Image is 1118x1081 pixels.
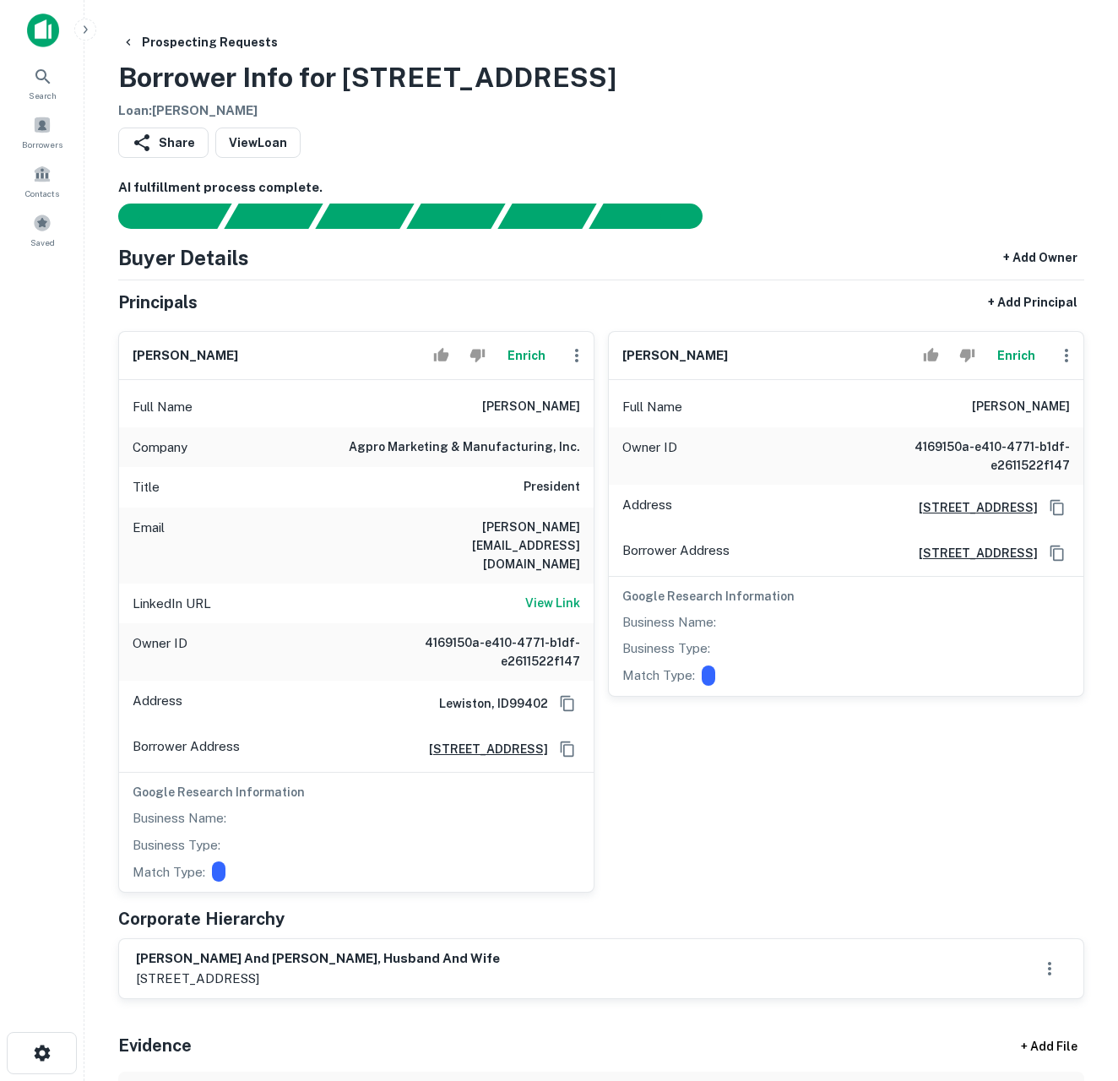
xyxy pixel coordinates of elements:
a: [STREET_ADDRESS] [905,544,1038,562]
span: Saved [30,236,55,249]
button: Share [118,128,209,158]
p: Owner ID [133,633,187,671]
h6: [PERSON_NAME][EMAIL_ADDRESS][DOMAIN_NAME] [377,518,580,573]
p: [STREET_ADDRESS] [136,969,500,989]
a: Saved [5,207,79,253]
p: Business Name: [622,612,716,633]
p: Match Type: [622,665,695,686]
h6: [PERSON_NAME] and [PERSON_NAME], husband and wife [136,949,500,969]
a: Search [5,60,79,106]
h6: [PERSON_NAME] [622,346,728,366]
p: Address [133,691,182,716]
p: Match Type: [133,862,205,883]
p: Owner ID [622,437,677,475]
button: Enrich [499,339,553,372]
a: [STREET_ADDRESS] [905,498,1038,517]
button: Accept [916,339,946,372]
span: Contacts [25,187,59,200]
div: + Add File [990,1031,1108,1062]
h6: President [524,477,580,497]
h6: Google Research Information [622,587,1070,606]
h5: Principals [118,290,198,315]
button: Accept [426,339,456,372]
div: Sending borrower request to AI... [98,204,225,229]
h6: Google Research Information [133,783,580,801]
div: Your request is received and processing... [224,204,323,229]
p: Title [133,477,160,497]
p: Borrower Address [133,736,240,762]
h6: AI fulfillment process complete. [118,178,1084,198]
h3: Borrower Info for [STREET_ADDRESS] [118,57,616,98]
button: Prospecting Requests [115,27,285,57]
button: Copy Address [1045,540,1070,566]
h6: 4169150a-e410-4771-b1df-e2611522f147 [867,437,1070,475]
p: LinkedIn URL [133,594,211,614]
a: Borrowers [5,109,79,155]
span: Borrowers [22,138,62,151]
button: Copy Address [555,691,580,716]
p: Company [133,437,187,458]
h6: 4169150a-e410-4771-b1df-e2611522f147 [377,633,580,671]
button: + Add Owner [996,242,1084,273]
a: View Link [525,594,580,614]
h4: Buyer Details [118,242,249,273]
p: Full Name [133,397,193,417]
a: [STREET_ADDRESS] [415,740,548,758]
p: Business Type: [133,835,220,856]
h6: agpro marketing & manufacturing, inc. [349,437,580,458]
div: Principals found, still searching for contact information. This may take time... [497,204,596,229]
a: ViewLoan [215,128,301,158]
p: Business Name: [133,808,226,828]
p: Borrower Address [622,540,730,566]
button: + Add Principal [981,287,1084,318]
p: Email [133,518,165,573]
button: Copy Address [555,736,580,762]
h5: Corporate Hierarchy [118,906,285,932]
p: Address [622,495,672,520]
div: Documents found, AI parsing details... [315,204,414,229]
button: Reject [952,339,982,372]
h6: Lewiston, ID99402 [426,694,548,713]
h6: [PERSON_NAME] [133,346,238,366]
p: Business Type: [622,638,710,659]
iframe: Chat Widget [1034,946,1118,1027]
p: Full Name [622,397,682,417]
span: Search [29,89,57,102]
h6: View Link [525,594,580,612]
button: Enrich [989,339,1043,372]
a: Contacts [5,158,79,204]
button: Copy Address [1045,495,1070,520]
button: Reject [463,339,492,372]
h5: Evidence [118,1033,192,1058]
img: capitalize-icon.png [27,14,59,47]
h6: [PERSON_NAME] [972,397,1070,417]
div: Principals found, AI now looking for contact information... [406,204,505,229]
h6: [PERSON_NAME] [482,397,580,417]
div: AI fulfillment process complete. [589,204,723,229]
h6: Loan : [PERSON_NAME] [118,101,616,121]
